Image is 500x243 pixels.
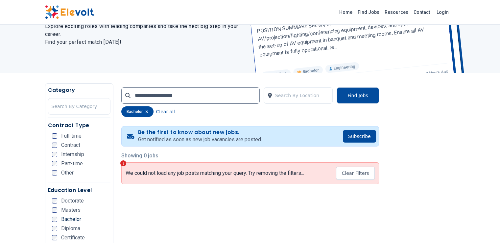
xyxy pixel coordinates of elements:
span: Diploma [61,226,80,231]
input: Other [52,170,57,175]
a: Resources [382,7,411,17]
h5: Education Level [48,186,110,194]
button: Subscribe [343,130,376,143]
span: Full-time [61,133,82,139]
p: Showing 0 jobs [121,152,379,160]
button: Clear Filters [336,167,374,180]
span: Internship [61,152,84,157]
h4: Be the first to know about new jobs. [138,129,262,136]
input: Diploma [52,226,57,231]
input: Bachelor [52,217,57,222]
a: Find Jobs [355,7,382,17]
input: Part-time [52,161,57,166]
a: Contact [411,7,433,17]
a: Login [433,6,453,19]
span: Part-time [61,161,83,166]
p: Get notified as soon as new job vacancies are posted. [138,136,262,144]
input: Certificate [52,235,57,240]
h2: Explore exciting roles with leading companies and take the next big step in your career. Find you... [45,22,242,46]
p: We could not load any job posts matching your query. Try removing the filters... [126,170,304,176]
span: Other [61,170,74,175]
span: Contract [61,143,80,148]
input: Masters [52,207,57,213]
span: Certificate [61,235,85,240]
span: Bachelor [61,217,81,222]
span: Doctorate [61,198,84,203]
button: Find Jobs [337,87,379,104]
img: Elevolt [45,5,94,19]
a: Home [337,7,355,17]
input: Contract [52,143,57,148]
h5: Category [48,86,110,94]
button: Clear all [156,106,175,117]
h5: Contract Type [48,121,110,129]
input: Doctorate [52,198,57,203]
input: Full-time [52,133,57,139]
iframe: Chat Widget [467,211,500,243]
span: Masters [61,207,81,213]
input: Internship [52,152,57,157]
div: bachelor [121,106,154,117]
